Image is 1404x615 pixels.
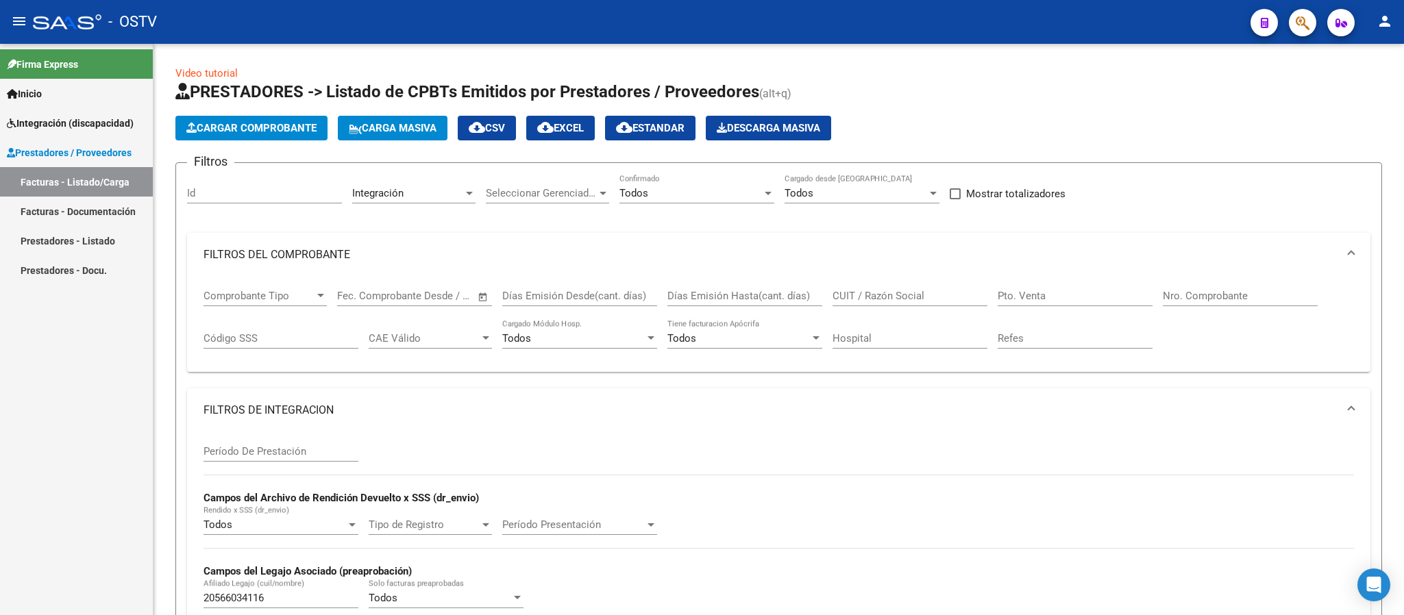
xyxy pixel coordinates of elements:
span: Comprobante Tipo [204,290,315,302]
a: Video tutorial [175,67,238,79]
app-download-masive: Descarga masiva de comprobantes (adjuntos) [706,116,831,140]
mat-icon: cloud_download [537,119,554,136]
button: EXCEL [526,116,595,140]
span: Período Presentación [502,518,645,531]
button: Descarga Masiva [706,116,831,140]
span: Todos [667,332,696,344]
button: Open calendar [476,289,491,305]
button: Estandar [605,116,695,140]
h3: Filtros [187,152,234,171]
span: CAE Válido [369,332,480,344]
span: Carga Masiva [349,122,436,134]
strong: Campos del Archivo de Rendición Devuelto x SSS (dr_envio) [204,492,479,504]
span: Prestadores / Proveedores [7,145,132,160]
span: Tipo de Registro [369,518,480,531]
mat-panel-title: FILTROS DEL COMPROBANTE [204,247,1338,262]
span: (alt+q) [759,87,791,100]
span: Estandar [616,122,685,134]
strong: Campos del Legajo Asociado (preaprobación) [204,565,412,577]
button: CSV [458,116,516,140]
span: Inicio [7,86,42,101]
div: Open Intercom Messenger [1357,568,1390,601]
button: Carga Masiva [338,116,447,140]
button: Cargar Comprobante [175,116,328,140]
span: Todos [204,518,232,531]
input: Fecha inicio [337,290,393,302]
span: Todos [785,187,813,199]
span: Todos [369,592,397,604]
mat-expansion-panel-header: FILTROS DEL COMPROBANTE [187,233,1370,277]
mat-panel-title: FILTROS DE INTEGRACION [204,403,1338,418]
span: Seleccionar Gerenciador [486,187,597,199]
mat-icon: cloud_download [469,119,485,136]
mat-icon: menu [11,13,27,29]
span: PRESTADORES -> Listado de CPBTs Emitidos por Prestadores / Proveedores [175,82,759,101]
span: Cargar Comprobante [186,122,317,134]
span: Integración [352,187,404,199]
span: Mostrar totalizadores [966,186,1066,202]
mat-icon: person [1377,13,1393,29]
span: Todos [502,332,531,344]
span: Integración (discapacidad) [7,116,134,131]
span: - OSTV [108,7,157,37]
span: Descarga Masiva [717,122,820,134]
input: Fecha fin [405,290,471,302]
span: Todos [619,187,648,199]
span: EXCEL [537,122,584,134]
span: Firma Express [7,57,78,72]
span: CSV [469,122,505,134]
mat-icon: cloud_download [616,119,632,136]
mat-expansion-panel-header: FILTROS DE INTEGRACION [187,388,1370,432]
div: FILTROS DEL COMPROBANTE [187,277,1370,373]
